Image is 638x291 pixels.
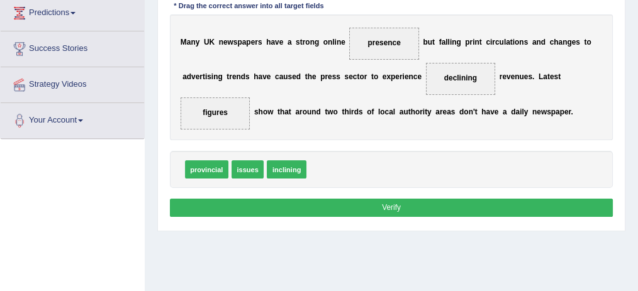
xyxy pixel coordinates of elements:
[423,38,427,47] b: b
[473,38,474,47] b: i
[506,38,510,47] b: a
[423,107,425,116] b: i
[246,38,250,47] b: p
[207,72,211,81] b: s
[259,107,263,116] b: h
[528,72,532,81] b: s
[351,107,354,116] b: r
[267,160,306,178] span: inclining
[283,72,288,81] b: u
[456,38,461,47] b: g
[336,72,340,81] b: s
[383,72,387,81] b: e
[452,38,456,47] b: n
[199,72,203,81] b: r
[572,38,576,47] b: e
[515,72,519,81] b: n
[550,38,554,47] b: c
[271,38,275,47] b: a
[444,74,477,82] span: declining
[515,38,519,47] b: o
[1,31,144,63] a: Success Stories
[205,72,207,81] b: i
[320,72,325,81] b: p
[308,72,312,81] b: h
[537,107,541,116] b: e
[536,38,540,47] b: n
[474,38,479,47] b: n
[389,107,393,116] b: a
[442,38,446,47] b: a
[1,103,144,135] a: Your Account
[405,72,409,81] b: e
[345,72,349,81] b: s
[547,72,550,81] b: t
[510,38,513,47] b: t
[209,38,215,47] b: K
[303,107,307,116] b: o
[279,72,284,81] b: a
[325,72,328,81] b: r
[359,72,364,81] b: o
[211,72,213,81] b: i
[568,107,571,116] b: r
[386,72,391,81] b: x
[232,72,237,81] b: e
[470,38,473,47] b: r
[492,38,495,47] b: r
[187,72,191,81] b: d
[513,38,515,47] b: i
[426,63,496,95] span: Drop target
[267,107,273,116] b: w
[385,107,389,116] b: c
[556,107,560,116] b: a
[344,107,349,116] b: h
[503,107,507,116] b: a
[191,72,196,81] b: v
[316,107,320,116] b: d
[254,107,259,116] b: s
[315,38,319,47] b: g
[495,38,500,47] b: c
[349,28,419,60] span: Drop target
[263,107,267,116] b: o
[539,72,543,81] b: L
[303,38,306,47] b: r
[524,107,529,116] b: y
[464,107,468,116] b: o
[337,38,341,47] b: n
[241,72,245,81] b: d
[413,72,418,81] b: c
[267,72,271,81] b: e
[311,107,316,116] b: n
[541,38,546,47] b: d
[439,38,442,47] b: f
[275,38,279,47] b: v
[551,107,556,116] b: p
[327,107,333,116] b: w
[349,107,351,116] b: i
[367,38,400,47] span: presence
[181,38,187,47] b: M
[415,107,420,116] b: o
[554,72,558,81] b: s
[187,38,191,47] b: a
[367,107,371,116] b: o
[408,72,413,81] b: n
[305,72,308,81] b: t
[435,107,440,116] b: a
[275,72,279,81] b: c
[353,72,357,81] b: c
[229,72,232,81] b: r
[380,107,384,116] b: o
[532,107,537,116] b: n
[490,38,492,47] b: i
[445,38,447,47] b: l
[417,72,422,81] b: e
[288,38,292,47] b: a
[203,108,228,117] span: figures
[547,107,551,116] b: s
[502,72,506,81] b: e
[237,38,242,47] b: p
[486,107,490,116] b: a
